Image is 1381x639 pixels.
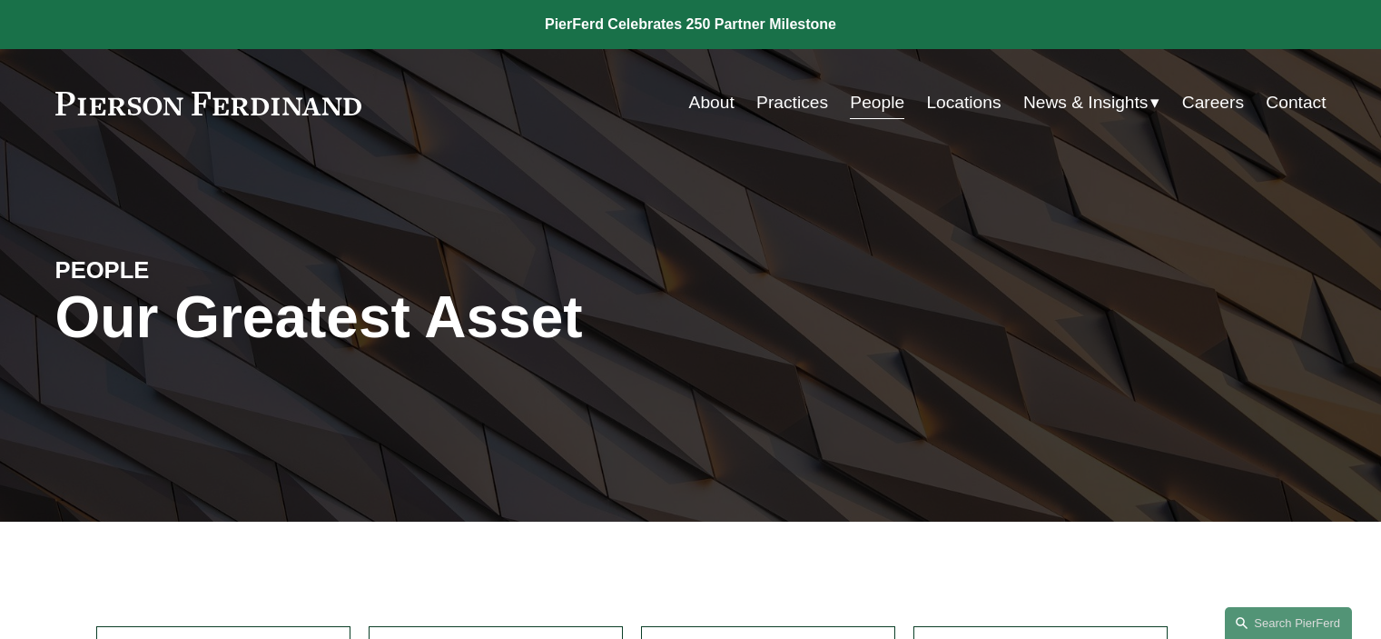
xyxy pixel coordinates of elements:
[1225,607,1352,639] a: Search this site
[1266,85,1326,120] a: Contact
[756,85,828,120] a: Practices
[1023,85,1160,120] a: folder dropdown
[689,85,735,120] a: About
[55,255,373,285] h4: PEOPLE
[850,85,904,120] a: People
[1023,87,1149,119] span: News & Insights
[55,285,903,351] h1: Our Greatest Asset
[926,85,1001,120] a: Locations
[1182,85,1244,120] a: Careers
